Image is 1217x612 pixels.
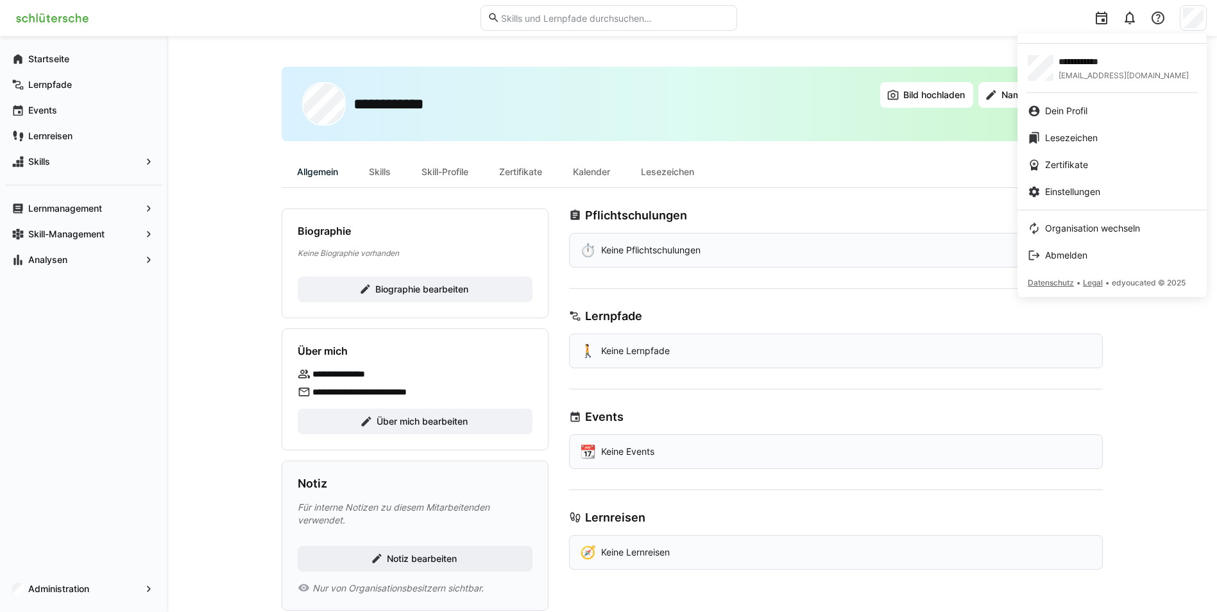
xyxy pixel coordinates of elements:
[1045,158,1088,171] span: Zertifikate
[1083,278,1103,287] span: Legal
[1059,71,1189,81] span: [EMAIL_ADDRESS][DOMAIN_NAME]
[1045,222,1140,235] span: Organisation wechseln
[1077,278,1080,287] span: •
[1105,278,1109,287] span: •
[1112,278,1186,287] span: edyoucated © 2025
[1045,249,1087,262] span: Abmelden
[1045,132,1098,144] span: Lesezeichen
[1028,278,1074,287] span: Datenschutz
[1045,105,1087,117] span: Dein Profil
[1045,185,1100,198] span: Einstellungen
